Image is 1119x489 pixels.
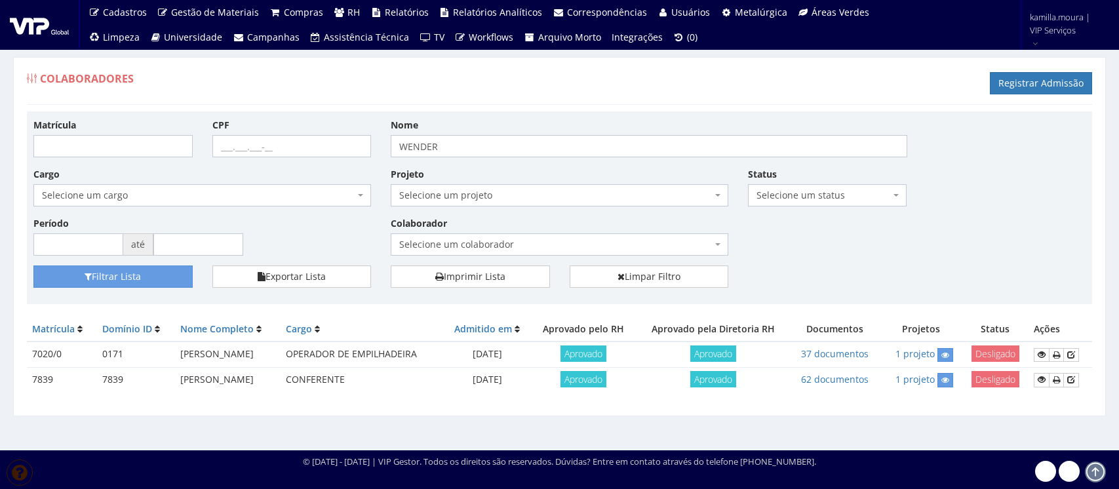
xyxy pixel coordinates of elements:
label: Período [33,217,69,230]
th: Ações [1029,317,1092,342]
span: Metalúrgica [735,6,787,18]
label: Colaborador [391,217,447,230]
input: ___.___.___-__ [212,135,372,157]
span: Aprovado [690,371,736,387]
a: 37 documentos [801,347,869,360]
img: logo [10,15,69,35]
span: Aprovado [690,345,736,362]
a: Arquivo Morto [519,25,606,50]
th: Documentos [790,317,880,342]
span: Workflows [469,31,513,43]
label: Cargo [33,168,60,181]
span: Desligado [972,345,1019,362]
span: Aprovado [560,371,606,387]
span: Compras [284,6,323,18]
span: Gestão de Materiais [171,6,259,18]
span: Selecione um colaborador [391,233,728,256]
a: Admitido em [454,323,512,335]
a: 1 projeto [895,347,935,360]
span: Correspondências [567,6,647,18]
td: OPERADOR DE EMPILHADEIRA [281,342,443,367]
a: Limpar Filtro [570,265,729,288]
td: 7020/0 [27,342,97,367]
span: Colaboradores [40,71,134,86]
label: Nome [391,119,418,132]
button: Exportar Lista [212,265,372,288]
span: Áreas Verdes [812,6,869,18]
span: Limpeza [103,31,140,43]
span: Selecione um projeto [391,184,728,206]
a: 62 documentos [801,373,869,385]
button: Filtrar Lista [33,265,193,288]
th: Status [962,317,1029,342]
span: Integrações [612,31,663,43]
span: (0) [687,31,697,43]
td: [DATE] [444,342,531,367]
a: Nome Completo [180,323,254,335]
td: 0171 [97,342,176,367]
span: RH [347,6,360,18]
span: Selecione um status [748,184,907,206]
a: 1 projeto [895,373,935,385]
a: Cargo [286,323,312,335]
span: Selecione um cargo [42,189,355,202]
span: Universidade [164,31,222,43]
span: Selecione um projeto [399,189,712,202]
span: Relatórios Analíticos [453,6,542,18]
span: até [123,233,153,256]
span: Desligado [972,371,1019,387]
a: Integrações [606,25,668,50]
span: Arquivo Morto [538,31,601,43]
td: [PERSON_NAME] [175,342,281,367]
a: Limpeza [83,25,145,50]
span: Relatórios [385,6,429,18]
span: Selecione um status [756,189,891,202]
label: CPF [212,119,229,132]
span: Selecione um colaborador [399,238,712,251]
td: 7839 [97,367,176,392]
td: CONFERENTE [281,367,443,392]
a: Imprimir Lista [391,265,550,288]
a: Universidade [145,25,228,50]
a: TV [414,25,450,50]
a: Registrar Admissão [990,72,1092,94]
span: Cadastros [103,6,147,18]
span: kamilla.moura | VIP Serviços [1030,10,1102,37]
span: Selecione um cargo [33,184,371,206]
td: [DATE] [444,367,531,392]
td: 7839 [27,367,97,392]
th: Projetos [880,317,962,342]
td: [PERSON_NAME] [175,367,281,392]
a: Domínio ID [102,323,152,335]
label: Status [748,168,777,181]
a: Workflows [450,25,519,50]
span: Assistência Técnica [324,31,409,43]
th: Aprovado pelo RH [531,317,637,342]
a: Matrícula [32,323,75,335]
a: (0) [668,25,703,50]
a: Campanhas [227,25,305,50]
span: Campanhas [247,31,300,43]
span: Usuários [671,6,710,18]
th: Aprovado pela Diretoria RH [637,317,790,342]
span: TV [434,31,444,43]
span: Aprovado [560,345,606,362]
label: Projeto [391,168,424,181]
div: © [DATE] - [DATE] | VIP Gestor. Todos os direitos são reservados. Dúvidas? Entre em contato atrav... [303,456,816,468]
a: Assistência Técnica [305,25,415,50]
label: Matrícula [33,119,76,132]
